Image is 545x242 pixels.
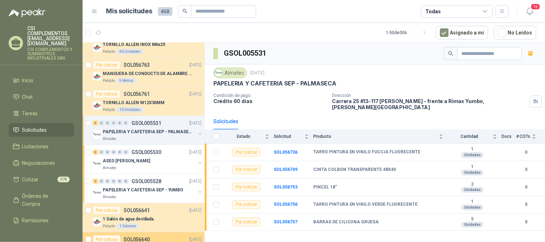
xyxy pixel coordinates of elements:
[232,148,260,157] div: Por cotizar
[93,189,101,197] img: Company Logo
[313,134,438,139] span: Producto
[448,134,491,139] span: Cantidad
[461,205,484,210] div: Unidades
[131,121,161,126] p: GSOL005531
[213,98,327,104] p: Crédito 60 días
[386,27,430,38] div: 1 - 50 de 306
[103,107,115,113] p: Patojito
[123,150,129,155] div: 0
[516,130,545,144] th: # COTs
[274,150,297,155] a: SOL056736
[93,43,101,52] img: Company Logo
[223,130,274,144] th: Estado
[9,214,74,227] a: Remisiones
[213,93,327,98] p: Condición de pago
[9,173,74,186] a: Cotizar378
[131,179,161,184] p: GSOL005528
[103,70,192,77] p: MANGUERA DE CONDUCTO DE ALAMBRE DE ACERO PU
[111,150,116,155] div: 0
[461,222,484,228] div: Unidades
[123,121,129,126] div: 0
[105,150,110,155] div: 0
[189,178,202,185] p: [DATE]
[93,159,101,168] img: Company Logo
[516,149,536,156] b: 0
[22,159,55,167] span: Negociaciones
[250,70,264,76] p: [DATE]
[124,237,150,242] p: SOL056640
[9,107,74,120] a: Tareas
[494,26,536,39] button: No Leídos
[274,219,297,224] b: SOL056757
[103,187,183,194] p: PAPELERIA Y CAFETERIA SEP - YUMBO
[57,177,70,182] span: 378
[232,166,260,174] div: Por cotizar
[83,203,204,232] a: Por cotizarSOL056641[DATE] Company Logo1 Galón de agua destilada.Patojito1 Galones
[93,72,101,81] img: Company Logo
[93,177,203,200] a: 2 0 0 0 0 0 GSOL005528[DATE] Company LogoPAPELERIA Y CAFETERIA SEP - YUMBOAlmatec
[93,179,98,184] div: 2
[274,134,303,139] span: Solicitud
[83,29,204,58] a: Por cotizarSOL056764[DATE] Company LogoTORNILLO ALLEN INOX M6x25Patojito40 Unidades
[213,80,336,87] p: PAPELERIA Y CAFETERIA SEP - PALMASECA
[103,136,116,142] p: Almatec
[111,179,116,184] div: 0
[189,207,202,214] p: [DATE]
[131,150,161,155] p: GSOL005530
[461,170,484,176] div: Unidades
[22,76,34,84] span: Inicio
[93,121,98,126] div: 5
[461,152,484,158] div: Unidades
[183,9,188,14] span: search
[83,58,204,87] a: Por cotizarSOL056763[DATE] Company LogoMANGUERA DE CONDUCTO DE ALAMBRE DE ACERO PUPatojito5 Metros
[516,184,536,191] b: 0
[9,74,74,87] a: Inicio
[313,185,337,190] b: PINCEL 18"
[213,68,247,78] div: Almatec
[99,150,104,155] div: 0
[22,110,38,117] span: Tareas
[448,199,497,205] b: 1
[224,48,267,59] h3: GSOL005531
[313,149,421,155] b: TARRO PINTURA EN VINILO FUCCIA FLUORECENTE
[9,9,45,17] img: Logo peakr
[332,93,527,98] p: Dirección
[22,217,49,224] span: Remisiones
[93,150,98,155] div: 3
[523,5,536,18] button: 16
[103,158,150,164] p: ASEO [PERSON_NAME]
[93,101,101,110] img: Company Logo
[99,121,104,126] div: 0
[274,185,297,190] a: SOL056753
[274,167,297,172] a: SOL056749
[106,6,152,17] h1: Mis solicitudes
[448,51,453,56] span: search
[22,93,33,101] span: Chat
[93,206,121,215] div: Por cotizar
[9,140,74,153] a: Licitaciones
[516,166,536,173] b: 0
[103,49,115,55] p: Patojito
[502,130,516,144] th: Docs
[313,167,396,173] b: CINTA COLBON TRANSPARENTE 48X40
[83,87,204,116] a: Por cotizarSOL056761[DATE] Company LogoTORNILLO ALLEN M12X50MMPatojito10 Unidades
[124,208,150,213] p: SOL056641
[124,62,150,68] p: SOL056763
[232,183,260,191] div: Por cotizar
[9,189,74,211] a: Órdenes de Compra
[461,187,484,193] div: Unidades
[116,107,143,113] div: 10 Unidades
[516,134,531,139] span: # COTs
[189,120,202,127] p: [DATE]
[158,7,172,16] span: 468
[124,92,150,97] p: SOL056761
[232,200,260,209] div: Por cotizar
[93,218,101,226] img: Company Logo
[213,117,238,125] div: Solicitudes
[116,49,143,55] div: 40 Unidades
[274,202,297,207] b: SOL056756
[274,130,313,144] th: Solicitud
[426,8,441,15] div: Todas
